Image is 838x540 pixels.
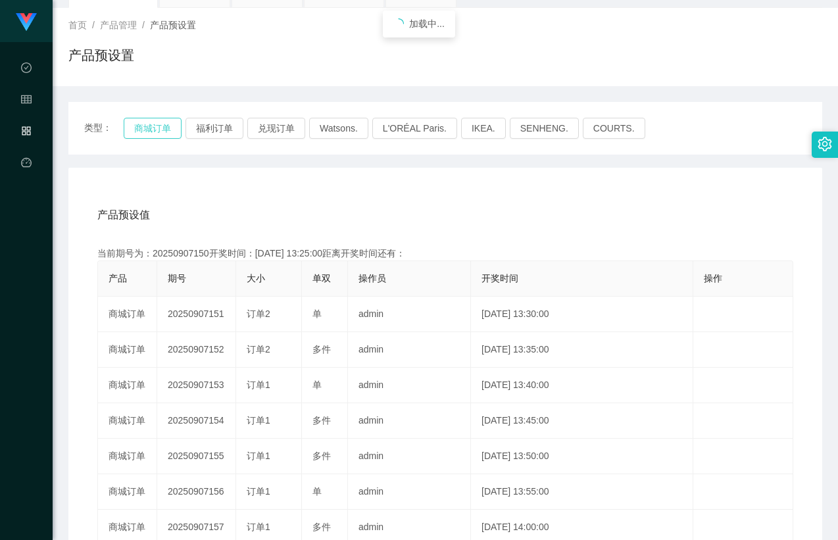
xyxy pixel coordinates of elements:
span: 操作员 [358,273,386,283]
span: / [142,20,145,30]
td: 20250907156 [157,474,236,510]
td: 商城订单 [98,403,157,439]
td: admin [348,474,471,510]
div: 当前期号为：20250907150开奖时间：[DATE] 13:25:00距离开奖时间还有： [97,247,793,260]
span: 产品预设置 [150,20,196,30]
span: 单 [312,486,322,497]
td: admin [348,403,471,439]
td: 商城订单 [98,297,157,332]
span: 开奖时间 [481,273,518,283]
td: [DATE] 13:45:00 [471,403,693,439]
span: 操作 [704,273,722,283]
span: 多件 [312,415,331,426]
button: 兑现订单 [247,118,305,139]
td: 商城订单 [98,439,157,474]
span: 加载中... [409,18,445,29]
span: 订单1 [247,415,270,426]
button: 福利订单 [185,118,243,139]
td: admin [348,439,471,474]
td: [DATE] 13:50:00 [471,439,693,474]
td: admin [348,297,471,332]
button: COURTS. [583,118,645,139]
td: [DATE] 13:55:00 [471,474,693,510]
td: 20250907151 [157,297,236,332]
td: 20250907154 [157,403,236,439]
img: logo.9652507e.png [16,13,37,32]
td: 20250907155 [157,439,236,474]
button: SENHENG. [510,118,579,139]
a: 图标: dashboard平台首页 [21,150,32,283]
span: 首页 [68,20,87,30]
button: Watsons. [309,118,368,139]
span: 单 [312,380,322,390]
td: [DATE] 13:40:00 [471,368,693,403]
span: 数据中心 [21,63,32,180]
td: 商城订单 [98,474,157,510]
td: 20250907152 [157,332,236,368]
span: 会员管理 [21,95,32,212]
td: 20250907153 [157,368,236,403]
i: icon: loading [393,18,404,29]
span: 订单1 [247,380,270,390]
span: 订单2 [247,344,270,355]
td: 商城订单 [98,332,157,368]
span: 订单1 [247,486,270,497]
td: [DATE] 13:35:00 [471,332,693,368]
span: / [92,20,95,30]
button: L'ORÉAL Paris. [372,118,457,139]
i: 图标: appstore-o [21,120,32,146]
span: 订单2 [247,308,270,319]
span: 多件 [312,451,331,461]
span: 单双 [312,273,331,283]
i: 图标: table [21,88,32,114]
span: 产品预设值 [97,207,150,223]
span: 产品管理 [100,20,137,30]
span: 产品管理 [21,126,32,243]
button: IKEA. [461,118,506,139]
td: admin [348,368,471,403]
span: 多件 [312,344,331,355]
td: [DATE] 13:30:00 [471,297,693,332]
td: admin [348,332,471,368]
span: 订单1 [247,451,270,461]
span: 类型： [84,118,124,139]
i: 图标: check-circle-o [21,57,32,83]
span: 单 [312,308,322,319]
h1: 产品预设置 [68,45,134,65]
span: 订单1 [247,522,270,532]
i: 图标: setting [818,137,832,151]
button: 商城订单 [124,118,182,139]
span: 多件 [312,522,331,532]
span: 大小 [247,273,265,283]
span: 期号 [168,273,186,283]
td: 商城订单 [98,368,157,403]
span: 产品 [109,273,127,283]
